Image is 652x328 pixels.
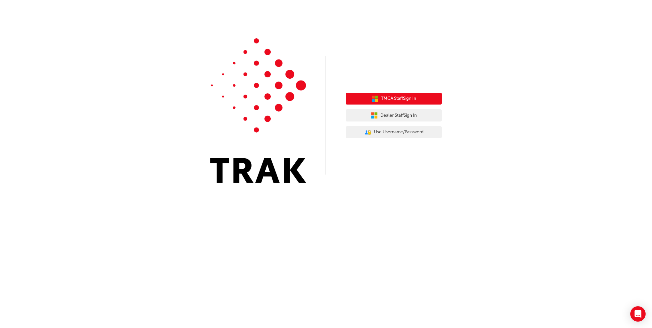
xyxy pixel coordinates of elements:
[630,306,646,322] div: Open Intercom Messenger
[374,129,423,136] span: Use Username/Password
[346,109,442,121] button: Dealer StaffSign In
[346,93,442,105] button: TMCA StaffSign In
[380,112,417,119] span: Dealer Staff Sign In
[346,126,442,138] button: Use Username/Password
[210,38,306,183] img: Trak
[381,95,416,102] span: TMCA Staff Sign In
